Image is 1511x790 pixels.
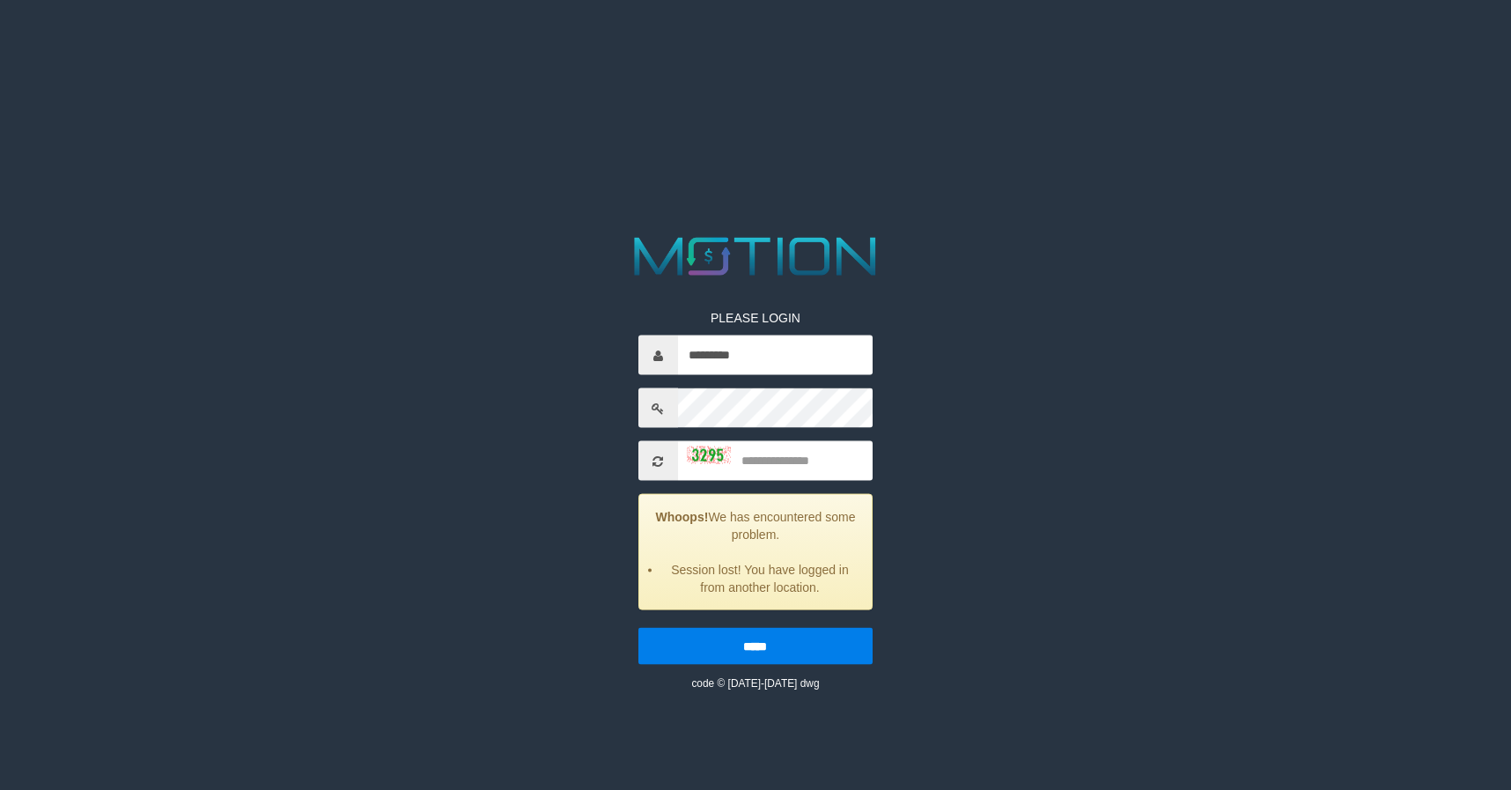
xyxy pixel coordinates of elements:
[661,561,859,596] li: Session lost! You have logged in from another location.
[623,231,888,283] img: MOTION_logo.png
[691,677,819,690] small: code © [DATE]-[DATE] dwg
[638,309,873,327] p: PLEASE LOGIN
[656,510,709,524] strong: Whoops!
[638,494,873,610] div: We has encountered some problem.
[687,447,731,464] img: captcha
